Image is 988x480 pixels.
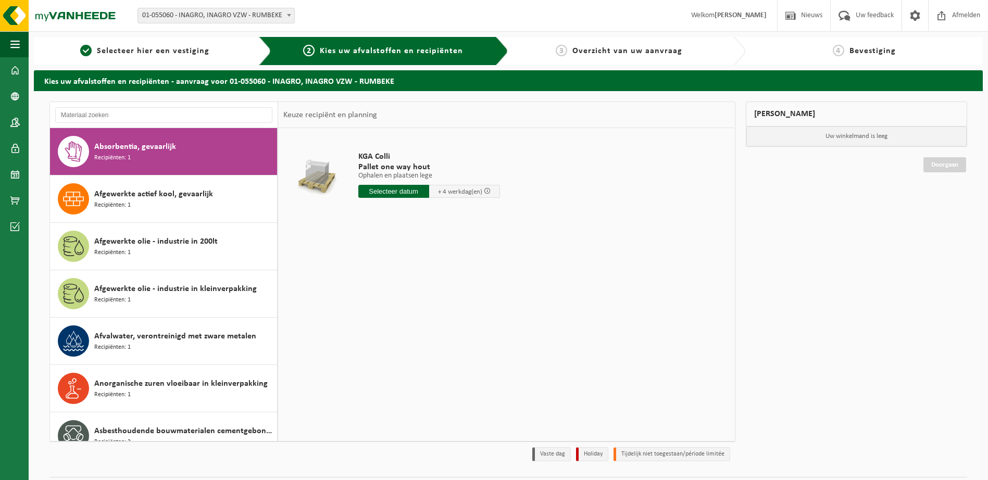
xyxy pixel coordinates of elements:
[303,45,315,56] span: 2
[50,223,278,270] button: Afgewerkte olie - industrie in 200lt Recipiënten: 1
[572,47,682,55] span: Overzicht van uw aanvraag
[358,151,500,162] span: KGA Colli
[94,425,274,437] span: Asbesthoudende bouwmaterialen cementgebonden (hechtgebonden)
[746,127,967,146] p: Uw winkelmand is leeg
[438,188,482,195] span: + 4 werkdag(en)
[50,270,278,318] button: Afgewerkte olie - industrie in kleinverpakking Recipiënten: 1
[556,45,567,56] span: 3
[55,107,272,123] input: Materiaal zoeken
[94,390,131,400] span: Recipiënten: 1
[576,447,608,461] li: Holiday
[50,175,278,223] button: Afgewerkte actief kool, gevaarlijk Recipiënten: 1
[320,47,463,55] span: Kies uw afvalstoffen en recipiënten
[94,188,213,200] span: Afgewerkte actief kool, gevaarlijk
[94,153,131,163] span: Recipiënten: 1
[532,447,571,461] li: Vaste dag
[94,248,131,258] span: Recipiënten: 1
[614,447,730,461] li: Tijdelijk niet toegestaan/période limitée
[358,172,500,180] p: Ophalen en plaatsen lege
[94,330,256,343] span: Afvalwater, verontreinigd met zware metalen
[94,141,176,153] span: Absorbentia, gevaarlijk
[849,47,896,55] span: Bevestiging
[746,102,968,127] div: [PERSON_NAME]
[50,318,278,365] button: Afvalwater, verontreinigd met zware metalen Recipiënten: 1
[94,200,131,210] span: Recipiënten: 1
[34,70,983,91] h2: Kies uw afvalstoffen en recipiënten - aanvraag voor 01-055060 - INAGRO, INAGRO VZW - RUMBEKE
[94,437,131,447] span: Recipiënten: 2
[923,157,966,172] a: Doorgaan
[94,343,131,352] span: Recipiënten: 1
[94,283,257,295] span: Afgewerkte olie - industrie in kleinverpakking
[80,45,92,56] span: 1
[358,185,429,198] input: Selecteer datum
[50,365,278,412] button: Anorganische zuren vloeibaar in kleinverpakking Recipiënten: 1
[94,377,268,390] span: Anorganische zuren vloeibaar in kleinverpakking
[94,295,131,305] span: Recipiënten: 1
[137,8,295,23] span: 01-055060 - INAGRO, INAGRO VZW - RUMBEKE
[358,162,500,172] span: Pallet one way hout
[50,128,278,175] button: Absorbentia, gevaarlijk Recipiënten: 1
[94,235,218,248] span: Afgewerkte olie - industrie in 200lt
[833,45,844,56] span: 4
[50,412,278,460] button: Asbesthoudende bouwmaterialen cementgebonden (hechtgebonden) Recipiënten: 2
[715,11,767,19] strong: [PERSON_NAME]
[97,47,209,55] span: Selecteer hier een vestiging
[278,102,382,128] div: Keuze recipiënt en planning
[138,8,294,23] span: 01-055060 - INAGRO, INAGRO VZW - RUMBEKE
[39,45,251,57] a: 1Selecteer hier een vestiging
